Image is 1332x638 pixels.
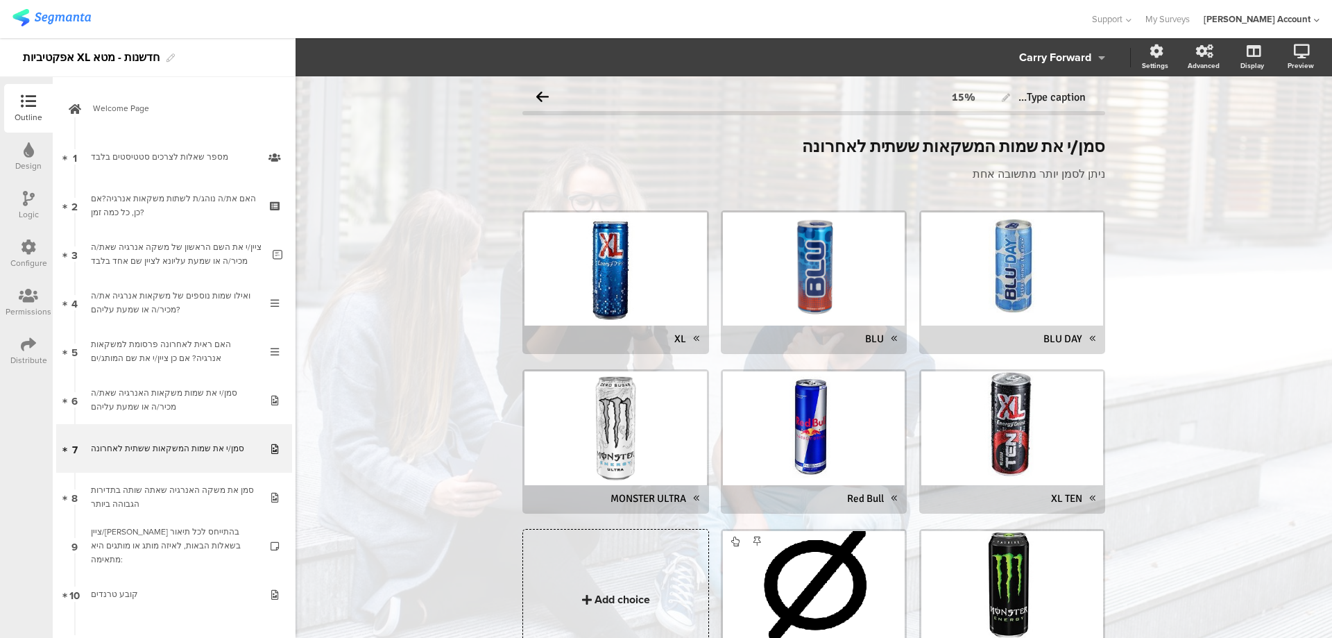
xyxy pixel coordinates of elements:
div: ואילו שמות נוספים של משקאות אנרגיה את/ה מכיר/ה או שמעת עליהם? [91,289,257,317]
span: 5 [71,344,78,359]
div: Outline [15,111,42,124]
div: Display [1240,60,1264,71]
div: האם את/ה נוהג/ת לשתות משקאות אנרגיה?אם כן, כל כמה זמן? [91,192,257,219]
img: segmanta logo [12,9,91,26]
span: 8 [71,489,78,505]
div: BLU [727,333,884,345]
a: 9 ציין/[PERSON_NAME] בהתייחס לכל תיאור בשאלות הבאות, לאיזה מותג או מותגים היא מתאימה: [56,521,292,570]
span: 9 [71,538,78,553]
span: 3 [71,246,78,262]
div: MONSTER ULTRA [529,492,685,505]
div: XL TEN [925,492,1082,505]
div: Carry Forward [1019,48,1091,67]
div: סמן/י את שמות המשקאות ששתית לאחרונה [91,442,257,455]
span: 4 [71,295,78,310]
div: [PERSON_NAME] Account [1204,12,1310,26]
span: Welcome Page [93,101,271,115]
div: מספר שאלות לצרכים סטטיסטים בלבד [91,150,257,164]
div: Configure [10,257,47,269]
span: 10 [69,587,80,602]
div: סמן את משקה האנרגיה שאתה שותה בתדירות הגבוהה ביותר [91,483,257,511]
div: BLU DAY [925,333,1082,345]
p: ניתן לסמן יותר מתשובה אחת [522,167,1105,181]
div: Distribute [10,354,47,367]
div: האם ראית לאחרונה פרסומת למשקאות אנרגיה? אם כן ציין/י את שם המותג/ים [91,337,257,365]
a: 1 מספר שאלות לצרכים סטטיסטים בלבד [56,133,292,181]
div: 15% [952,90,975,104]
a: 6 סמן/י את שמות משקאות האנרגיה שאת/ה מכיר/ה או שמעת עליהם [56,376,292,424]
div: אפקטיביות XL חדשנות - מטא [23,47,160,69]
span: Support [1092,12,1122,26]
div: Preview [1288,60,1314,71]
div: קובע טרנדים [91,587,257,601]
a: 10 קובע טרנדים [56,570,292,619]
span: 2 [71,198,78,213]
div: Permissions [6,305,51,318]
span: 7 [72,441,78,456]
div: Logic [19,208,39,221]
a: Welcome Page [56,84,292,133]
a: 2 האם את/ה נוהג/ת לשתות משקאות אנרגיה?אם כן, כל כמה זמן? [56,181,292,230]
span: 1 [73,149,77,165]
div: סמן/י את שמות משקאות האנרגיה שאת/ה מכיר/ה או שמעת עליהם [91,386,257,414]
div: Add choice [595,591,650,607]
div: Advanced [1188,60,1220,71]
a: 5 האם ראית לאחרונה פרסומת למשקאות אנרגיה? אם כן ציין/י את שם המותג/ים [56,327,292,376]
a: 7 סמן/י את שמות המשקאות ששתית לאחרונה [56,424,292,473]
a: 8 סמן את משקה האנרגיה שאתה שותה בתדירות הגבוהה ביותר [56,473,292,521]
a: 4 ואילו שמות נוספים של משקאות אנרגיה את/ה מכיר/ה או שמעת עליהם? [56,278,292,327]
a: 3 ציין/י את השם הראשון של משקה אנרגיה שאת/ה מכיר/ה או שמעת עליונא לציין שם אחד בלבד [56,230,292,278]
div: Design [15,160,42,172]
div: ציין/י בהתייחס לכל תיאור בשאלות הבאות, לאיזה מותג או מותגים היא מתאימה: [91,525,257,566]
div: ציין/י את השם הראשון של משקה אנרגיה שאת/ה מכיר/ה או שמעת עליונא לציין שם אחד בלבד [91,240,262,268]
div: Red Bull [727,492,884,505]
span: 6 [71,392,78,408]
span: Type caption... [1018,90,1086,104]
div: Settings [1142,60,1168,71]
div: XL [529,333,685,345]
strong: סמן/י את שמות המשקאות ששתית לאחרונה [802,136,1105,157]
